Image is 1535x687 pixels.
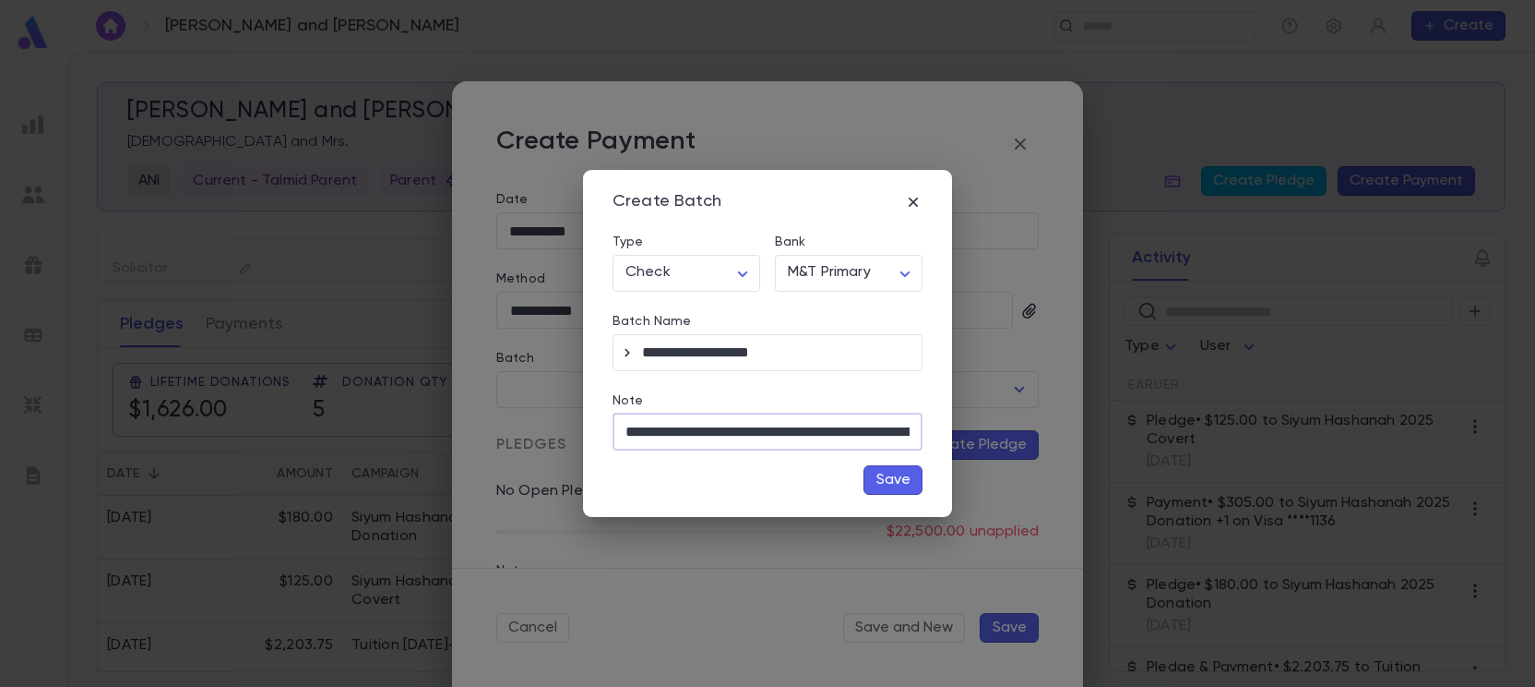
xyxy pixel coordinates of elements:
button: Save [863,465,922,495]
span: Check [625,265,671,280]
label: Type [613,235,644,249]
label: Note [613,393,644,408]
div: Check [613,255,760,291]
div: M&T Primary [775,255,922,291]
label: Batch Name [613,314,691,329]
span: M&T Primary [788,265,871,280]
div: Create Batch [613,192,721,212]
label: Bank [775,235,806,249]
